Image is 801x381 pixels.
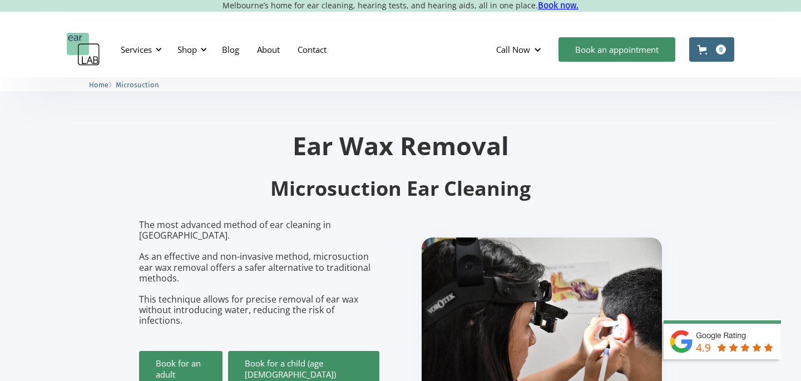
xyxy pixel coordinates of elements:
[116,81,159,89] span: Microsuction
[114,33,165,66] div: Services
[496,44,530,55] div: Call Now
[89,81,108,89] span: Home
[171,33,210,66] div: Shop
[116,79,159,90] a: Microsuction
[716,44,726,55] div: 0
[177,44,197,55] div: Shop
[289,33,335,66] a: Contact
[67,33,100,66] a: home
[89,79,116,91] li: 〉
[139,220,379,326] p: The most advanced method of ear cleaning in [GEOGRAPHIC_DATA]. As an effective and non-invasive m...
[89,79,108,90] a: Home
[558,37,675,62] a: Book an appointment
[121,44,152,55] div: Services
[689,37,734,62] a: Open cart
[248,33,289,66] a: About
[139,133,662,158] h1: Ear Wax Removal
[139,176,662,202] h2: Microsuction Ear Cleaning
[487,33,553,66] div: Call Now
[213,33,248,66] a: Blog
